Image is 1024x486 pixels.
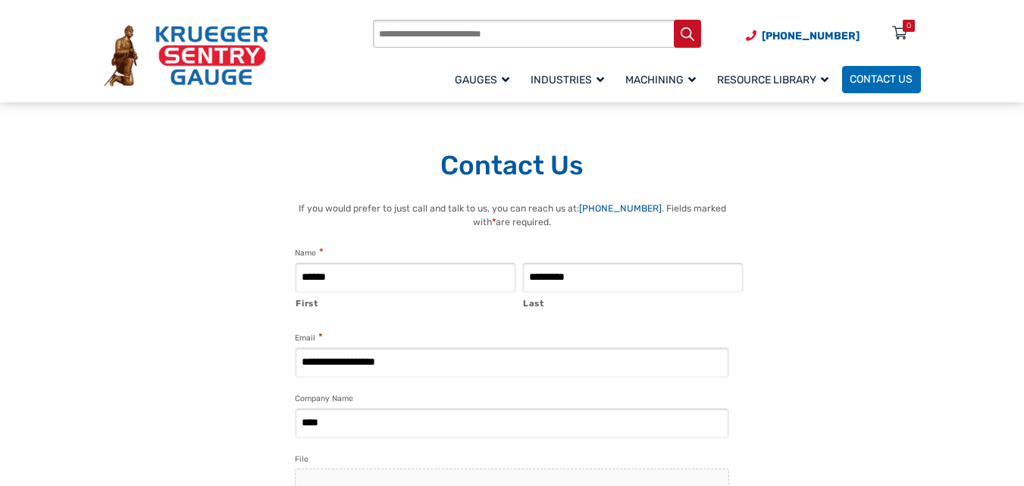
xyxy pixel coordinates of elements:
[746,28,860,44] a: Phone Number (920) 434-8860
[762,30,860,42] span: [PHONE_NUMBER]
[907,20,911,32] div: 0
[579,203,662,214] a: [PHONE_NUMBER]
[618,64,709,95] a: Machining
[842,66,921,93] a: Contact Us
[850,74,913,86] span: Contact Us
[447,64,523,95] a: Gauges
[531,74,604,86] span: Industries
[296,293,516,310] label: First
[295,331,322,345] label: Email
[523,293,744,310] label: Last
[295,246,323,260] legend: Name
[625,74,696,86] span: Machining
[295,453,308,466] label: File
[295,392,353,406] label: Company Name
[280,202,744,230] p: If you would prefer to just call and talk to us, you can reach us at: . Fields marked with are re...
[455,74,509,86] span: Gauges
[104,25,268,86] img: Krueger Sentry Gauge
[717,74,828,86] span: Resource Library
[523,64,618,95] a: Industries
[709,64,842,95] a: Resource Library
[104,149,921,183] h1: Contact Us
